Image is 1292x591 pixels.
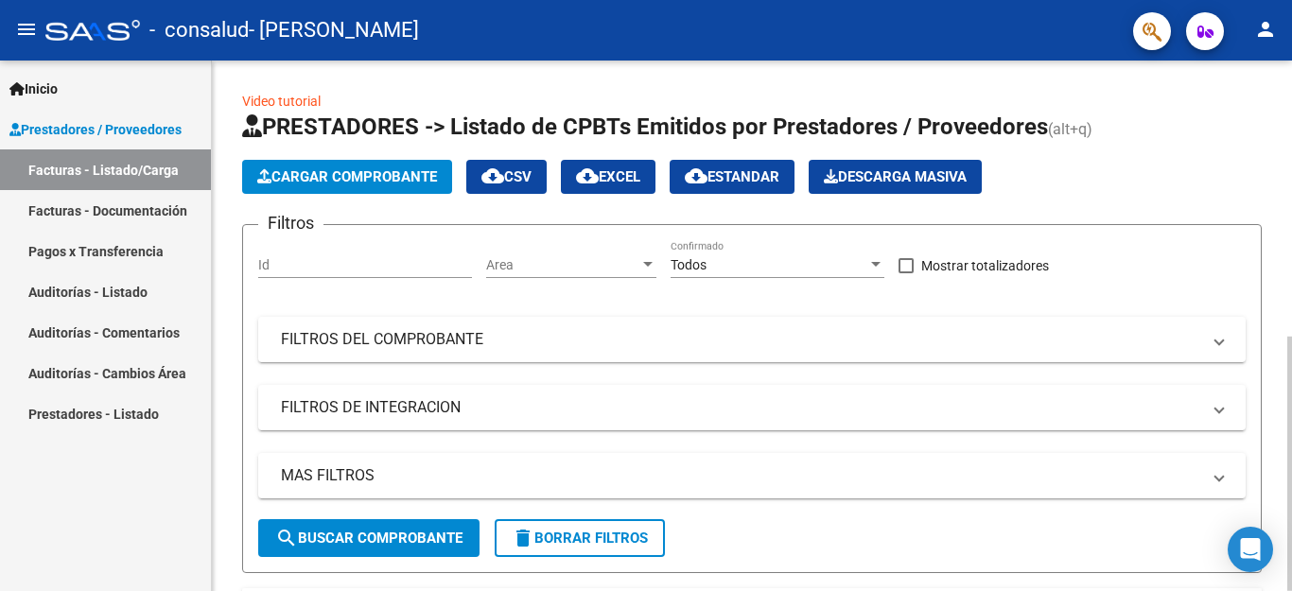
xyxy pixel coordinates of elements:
mat-expansion-panel-header: MAS FILTROS [258,453,1246,498]
span: Mostrar totalizadores [921,254,1049,277]
span: Prestadores / Proveedores [9,119,182,140]
span: PRESTADORES -> Listado de CPBTs Emitidos por Prestadores / Proveedores [242,113,1048,140]
button: Borrar Filtros [495,519,665,557]
mat-expansion-panel-header: FILTROS DE INTEGRACION [258,385,1246,430]
mat-icon: cloud_download [576,165,599,187]
button: Descarga Masiva [809,160,982,194]
span: Buscar Comprobante [275,530,463,547]
span: Area [486,257,639,273]
mat-icon: menu [15,18,38,41]
span: Cargar Comprobante [257,168,437,185]
mat-icon: person [1254,18,1277,41]
mat-icon: cloud_download [481,165,504,187]
button: Estandar [670,160,794,194]
span: CSV [481,168,532,185]
button: Buscar Comprobante [258,519,480,557]
mat-panel-title: FILTROS DEL COMPROBANTE [281,329,1200,350]
button: Cargar Comprobante [242,160,452,194]
h3: Filtros [258,210,323,236]
mat-icon: delete [512,527,534,549]
span: Borrar Filtros [512,530,648,547]
span: Descarga Masiva [824,168,967,185]
mat-panel-title: FILTROS DE INTEGRACION [281,397,1200,418]
button: EXCEL [561,160,655,194]
mat-icon: search [275,527,298,549]
span: - consalud [149,9,249,51]
span: - [PERSON_NAME] [249,9,419,51]
span: Inicio [9,78,58,99]
span: EXCEL [576,168,640,185]
span: (alt+q) [1048,120,1092,138]
button: CSV [466,160,547,194]
app-download-masive: Descarga masiva de comprobantes (adjuntos) [809,160,982,194]
div: Open Intercom Messenger [1228,527,1273,572]
a: Video tutorial [242,94,321,109]
mat-expansion-panel-header: FILTROS DEL COMPROBANTE [258,317,1246,362]
mat-panel-title: MAS FILTROS [281,465,1200,486]
mat-icon: cloud_download [685,165,707,187]
span: Estandar [685,168,779,185]
span: Todos [671,257,707,272]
